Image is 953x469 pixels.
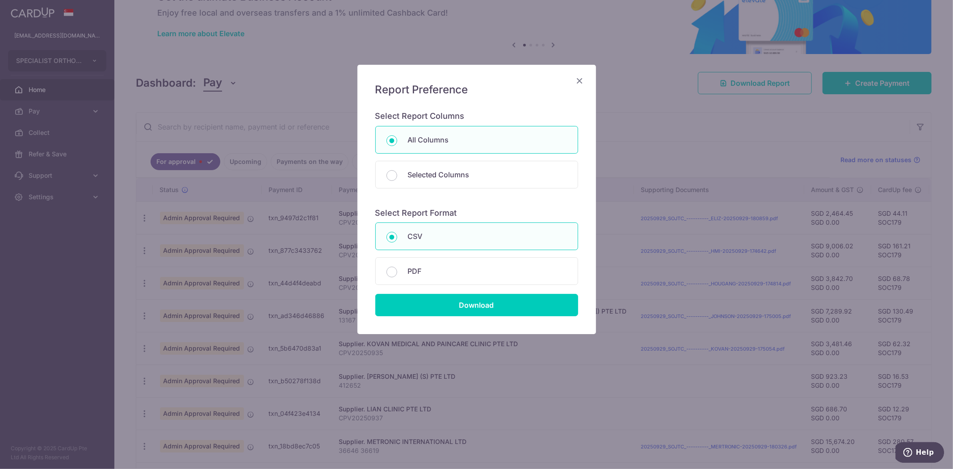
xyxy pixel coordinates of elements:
[375,294,578,316] input: Download
[375,208,578,218] h6: Select Report Format
[20,6,38,14] span: Help
[375,83,578,97] h5: Report Preference
[896,442,944,465] iframe: Opens a widget where you can find more information
[575,75,585,86] button: Close
[375,111,578,121] h6: Select Report Columns
[408,266,567,276] p: PDF
[408,134,567,145] p: All Columns
[408,169,567,180] p: Selected Columns
[408,231,567,242] p: CSV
